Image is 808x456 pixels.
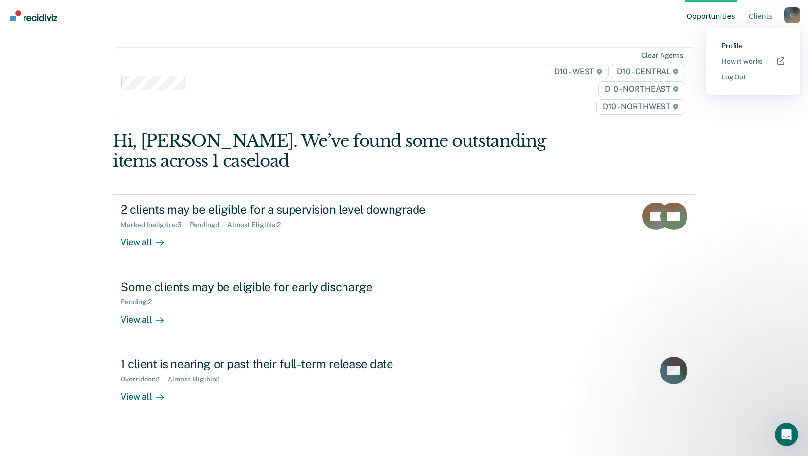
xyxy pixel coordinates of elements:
[168,375,228,383] div: Almost Eligible : 1
[10,10,57,21] img: Recidiviz
[20,70,176,136] p: Hi [EMAIL_ADDRESS][US_STATE][DOMAIN_NAME] 👋
[115,16,134,35] img: Profile image for Kim
[706,28,800,95] div: Profile menu
[113,194,695,272] a: 2 clients may be eligible for a supervision level downgradeMarked Ineligible:3Pending:1Almost Eli...
[641,51,683,60] div: Clear agents
[20,19,73,34] img: logo
[20,174,164,184] div: Send us a message
[121,306,175,325] div: View all
[548,64,609,79] span: D10 - WEST
[121,280,465,294] div: Some clients may be eligible for early discharge
[121,221,189,229] div: Marked Ineligible : 3
[121,375,168,383] div: Overridden : 1
[121,229,175,248] div: View all
[190,221,228,229] div: Pending : 1
[784,7,800,23] div: C
[784,7,800,23] button: Profile dropdown button
[20,136,176,153] p: How can we help?
[596,99,685,115] span: D10 - NORTHWEST
[721,73,784,81] a: Log Out
[169,16,186,33] div: Close
[775,423,798,446] iframe: Intercom live chat
[121,298,160,306] div: Pending : 2
[611,64,685,79] span: D10 - CENTRAL
[227,221,289,229] div: Almost Eligible : 2
[721,57,784,66] a: How it works
[598,81,685,97] span: D10 - NORTHEAST
[96,16,116,35] img: Profile image for Rajan
[98,306,196,345] button: Messages
[133,16,153,35] div: Profile image for Krysty
[121,383,175,402] div: View all
[38,330,60,337] span: Home
[121,357,465,371] div: 1 client is nearing or past their full-term release date
[121,203,465,217] div: 2 clients may be eligible for a supervision level downgrade
[113,272,695,349] a: Some clients may be eligible for early dischargePending:2View all
[10,165,186,192] div: Send us a message
[721,42,784,50] a: Profile
[113,349,695,426] a: 1 client is nearing or past their full-term release dateOverridden:1Almost Eligible:1View all
[113,131,579,171] div: Hi, [PERSON_NAME]. We’ve found some outstanding items across 1 caseload
[130,330,164,337] span: Messages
